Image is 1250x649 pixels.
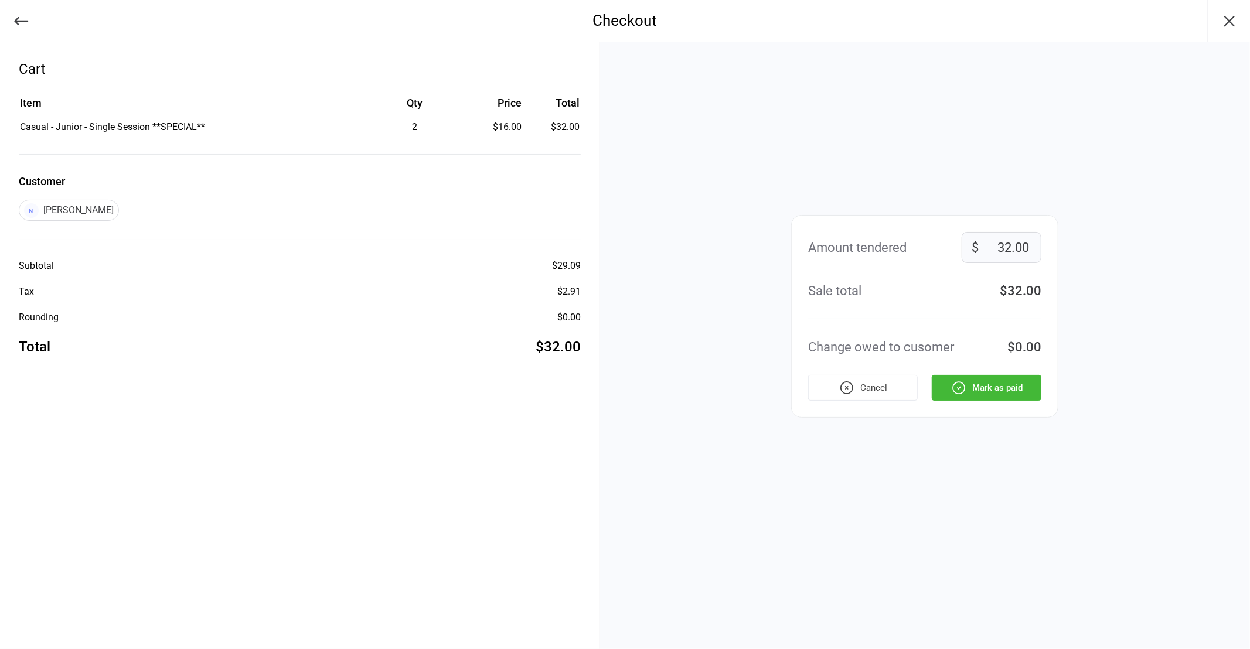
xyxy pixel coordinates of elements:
div: Cart [19,59,581,80]
div: Total [19,336,50,357]
div: $0.00 [557,310,581,324]
th: Item [20,95,365,119]
div: $29.09 [552,259,581,273]
div: Sale total [808,281,861,300]
div: Price [465,95,521,111]
div: Amount tendered [808,238,907,257]
div: $0.00 [1007,337,1041,357]
th: Qty [366,95,464,119]
span: Casual - Junior - Single Session **SPECIAL** [20,121,205,132]
div: 2 [366,120,464,134]
div: $16.00 [465,120,521,134]
th: Total [526,95,580,119]
div: $32.00 [1000,281,1041,300]
div: Subtotal [19,259,54,273]
span: $ [972,238,979,257]
div: Change owed to cusomer [808,337,954,357]
div: Rounding [19,310,59,324]
label: Customer [19,173,581,189]
div: Tax [19,285,34,299]
button: Mark as paid [932,375,1041,401]
div: $32.00 [536,336,581,357]
div: $2.91 [557,285,581,299]
div: [PERSON_NAME] [19,200,119,221]
td: $32.00 [526,120,580,134]
button: Cancel [808,375,918,401]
